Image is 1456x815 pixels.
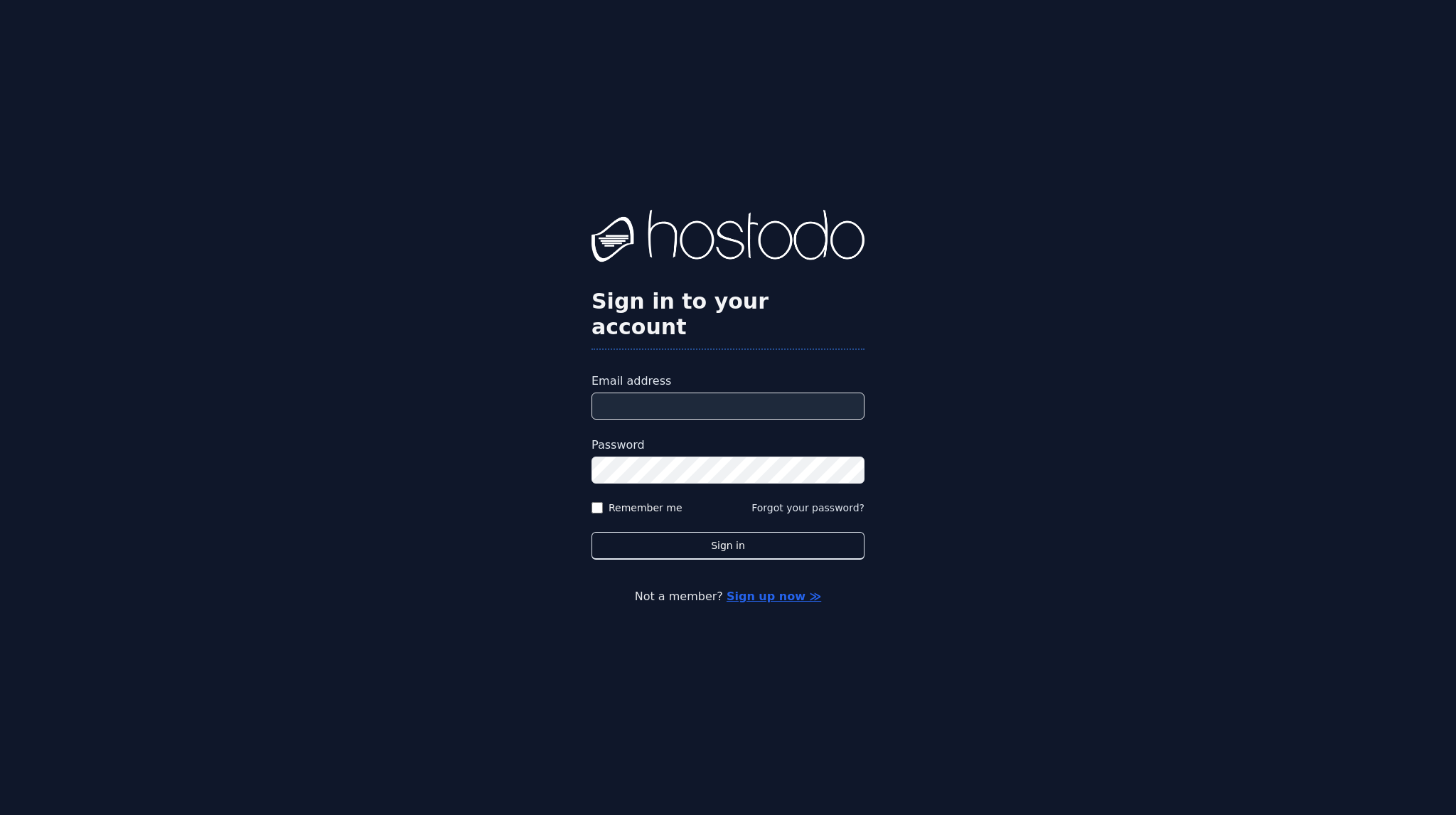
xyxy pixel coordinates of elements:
[591,532,864,560] button: Sign in
[68,588,1388,605] p: Not a member?
[591,373,864,390] label: Email address
[751,501,864,515] button: Forgot your password?
[727,590,821,603] a: Sign up now ≫
[591,289,864,340] h2: Sign in to your account
[591,437,864,454] label: Password
[591,210,864,267] img: Hostodo
[609,501,682,515] label: Remember me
